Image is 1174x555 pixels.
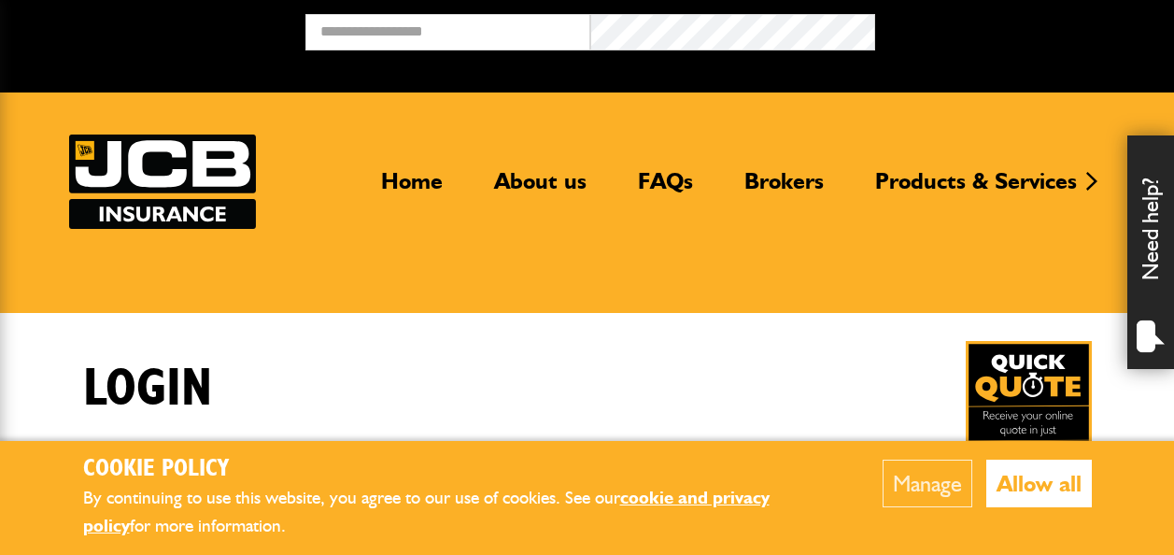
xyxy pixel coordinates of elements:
button: Allow all [986,460,1092,507]
div: Need help? [1127,135,1174,369]
a: FAQs [624,167,707,210]
button: Manage [883,460,972,507]
a: About us [480,167,601,210]
a: Products & Services [861,167,1091,210]
p: By continuing to use this website, you agree to our use of cookies. See our for more information. [83,484,826,541]
a: JCB Insurance Services [69,135,256,229]
a: Home [367,167,457,210]
a: Get your insurance quote in just 2-minutes [966,341,1092,467]
h2: Cookie Policy [83,455,826,484]
a: Brokers [730,167,838,210]
h1: Login [83,358,212,420]
a: cookie and privacy policy [83,487,770,537]
img: JCB Insurance Services logo [69,135,256,229]
img: Quick Quote [966,341,1092,467]
button: Broker Login [875,14,1160,43]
